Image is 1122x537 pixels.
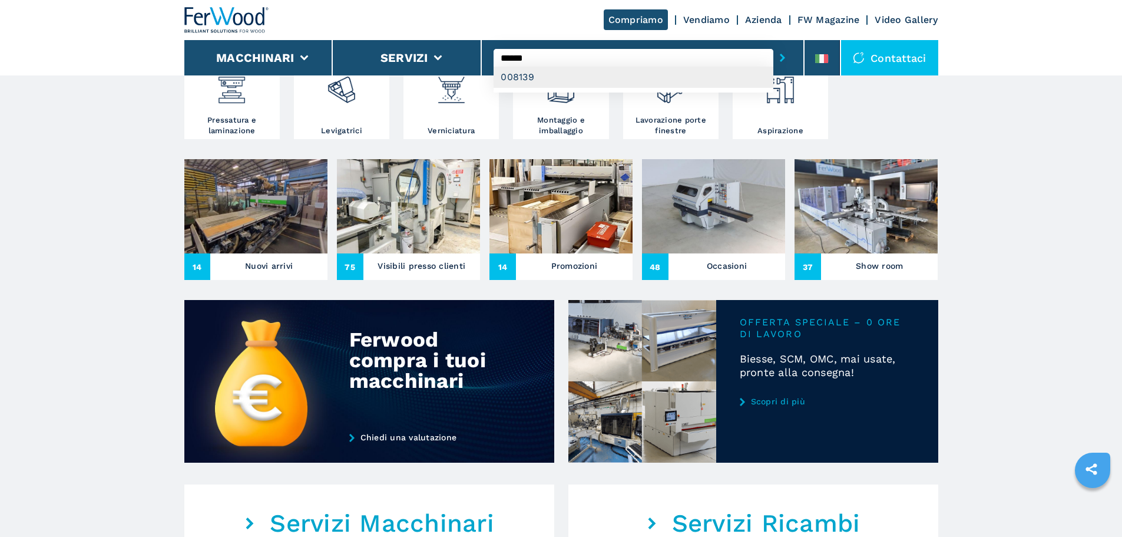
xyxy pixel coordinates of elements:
span: 48 [642,253,668,280]
button: submit-button [773,44,792,71]
h3: Lavorazione porte finestre [626,115,716,136]
span: 14 [184,253,211,280]
img: Biesse, SCM, OMC, mai usate, pronte alla consegna! [568,300,716,463]
a: Montaggio e imballaggio [513,62,608,139]
h3: Promozioni [551,258,598,274]
h3: Visibili presso clienti [378,258,465,274]
h3: Show room [856,258,903,274]
a: Nuovi arrivi14Nuovi arrivi [184,159,327,280]
div: Contattaci [841,40,938,75]
img: Show room [795,159,938,253]
img: Contattaci [853,52,865,64]
a: Pressatura e laminazione [184,62,280,139]
span: 14 [489,253,516,280]
button: Macchinari [216,51,294,65]
a: Chiedi una valutazione [349,433,512,442]
h3: Verniciatura [428,126,475,136]
iframe: Chat [1072,484,1113,528]
a: Lavorazione porte finestre [623,62,719,139]
a: Video Gallery [875,14,938,25]
img: Visibili presso clienti [337,159,480,253]
img: aspirazione_1.png [764,65,796,106]
h3: Montaggio e imballaggio [516,115,605,136]
h3: Occasioni [707,258,747,274]
span: 75 [337,253,363,280]
img: Promozioni [489,159,633,253]
a: sharethis [1077,454,1106,484]
button: Servizi [380,51,428,65]
a: Scopri di più [740,397,915,406]
a: Compriamo [604,9,668,30]
h3: Aspirazione [757,126,803,136]
h3: Pressatura e laminazione [187,115,277,136]
span: 37 [795,253,821,280]
img: pressa-strettoia.png [216,65,247,106]
a: Verniciatura [403,62,499,139]
img: Occasioni [642,159,785,253]
img: Nuovi arrivi [184,159,327,253]
a: Aspirazione [733,62,828,139]
a: Azienda [745,14,782,25]
h3: Levigatrici [321,126,362,136]
img: verniciatura_1.png [436,65,467,106]
a: Vendiamo [683,14,730,25]
a: FW Magazine [797,14,860,25]
a: Promozioni14Promozioni [489,159,633,280]
a: Show room37Show room [795,159,938,280]
a: Levigatrici [294,62,389,139]
img: Ferwood [184,7,269,33]
a: Occasioni48Occasioni [642,159,785,280]
a: Visibili presso clienti75Visibili presso clienti [337,159,480,280]
div: Ferwood compra i tuoi macchinari [349,330,503,391]
img: levigatrici_2.png [326,65,357,106]
h3: Nuovi arrivi [245,258,293,274]
div: 008139 [494,67,773,88]
img: Ferwood compra i tuoi macchinari [184,300,554,463]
